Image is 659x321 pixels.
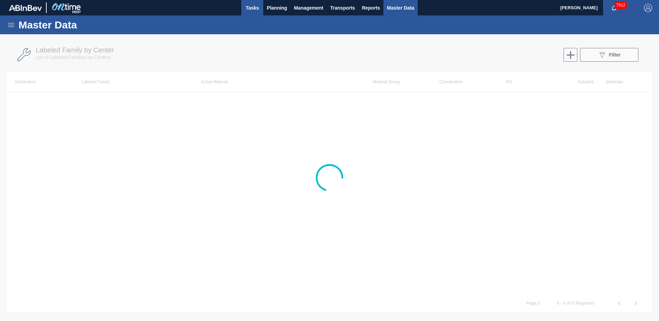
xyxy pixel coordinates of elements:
[387,4,414,12] span: Master Data
[615,1,627,9] span: 7912
[644,4,652,12] img: Logout
[267,4,287,12] span: Planning
[294,4,323,12] span: Management
[9,5,42,11] img: TNhmsLtSVTkK8tSr43FrP2fwEKptu5GPRR3wAAAABJRU5ErkJggg==
[603,3,625,13] button: Notifications
[245,4,260,12] span: Tasks
[19,21,140,29] h1: Master Data
[330,4,355,12] span: Transports
[362,4,380,12] span: Reports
